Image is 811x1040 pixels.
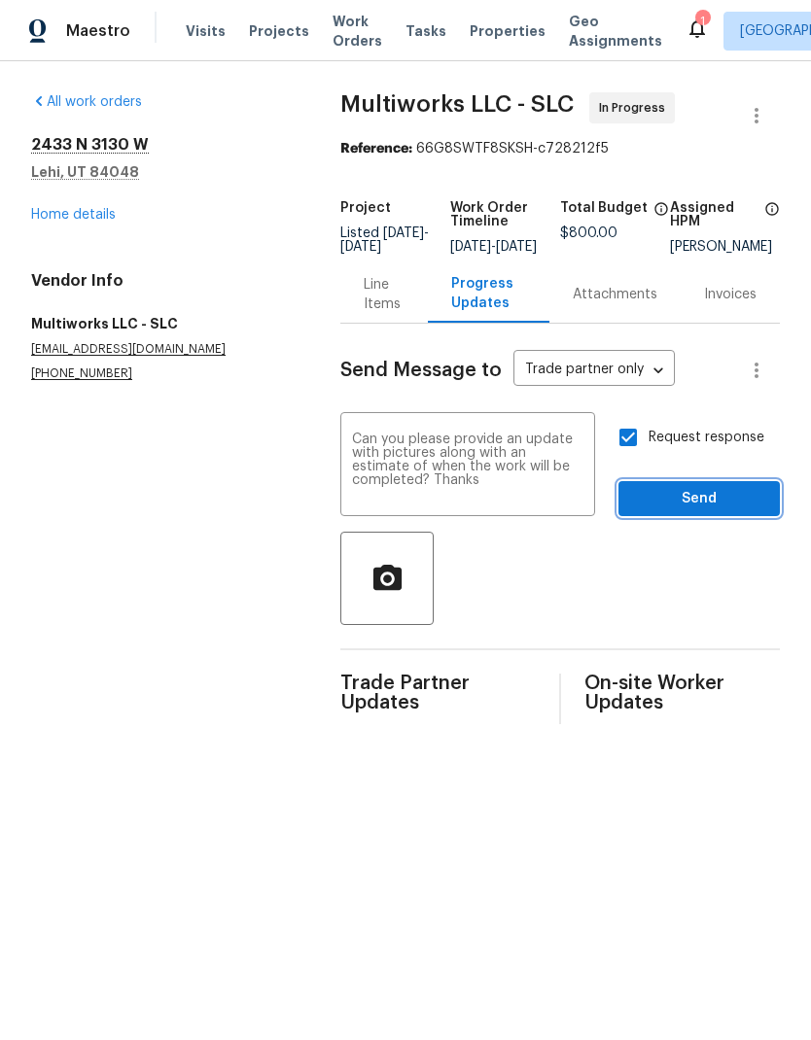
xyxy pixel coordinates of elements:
[695,12,709,31] div: 1
[249,21,309,41] span: Projects
[569,12,662,51] span: Geo Assignments
[584,674,780,712] span: On-site Worker Updates
[450,240,491,254] span: [DATE]
[704,285,757,304] div: Invoices
[340,361,502,380] span: Send Message to
[340,226,429,254] span: -
[186,21,226,41] span: Visits
[364,275,404,314] div: Line Items
[670,240,780,254] div: [PERSON_NAME]
[31,95,142,109] a: All work orders
[451,274,526,313] div: Progress Updates
[333,12,382,51] span: Work Orders
[383,226,424,240] span: [DATE]
[513,355,675,387] div: Trade partner only
[599,98,673,118] span: In Progress
[649,428,764,448] span: Request response
[31,208,116,222] a: Home details
[496,240,537,254] span: [DATE]
[573,285,657,304] div: Attachments
[764,201,780,240] span: The hpm assigned to this work order.
[340,226,429,254] span: Listed
[618,481,780,517] button: Send
[340,139,780,158] div: 66G8SWTF8SKSH-c728212f5
[560,201,648,215] h5: Total Budget
[634,487,764,511] span: Send
[66,21,130,41] span: Maestro
[352,433,583,501] textarea: Can you please provide an update with pictures along with an estimate of when the work will be co...
[450,240,537,254] span: -
[470,21,546,41] span: Properties
[31,271,294,291] h4: Vendor Info
[340,142,412,156] b: Reference:
[560,226,617,240] span: $800.00
[340,201,391,215] h5: Project
[450,201,560,228] h5: Work Order Timeline
[340,92,574,116] span: Multiworks LLC - SLC
[31,314,294,333] h5: Multiworks LLC - SLC
[670,201,758,228] h5: Assigned HPM
[340,674,536,712] span: Trade Partner Updates
[405,24,446,38] span: Tasks
[653,201,669,226] span: The total cost of line items that have been proposed by Opendoor. This sum includes line items th...
[340,240,381,254] span: [DATE]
